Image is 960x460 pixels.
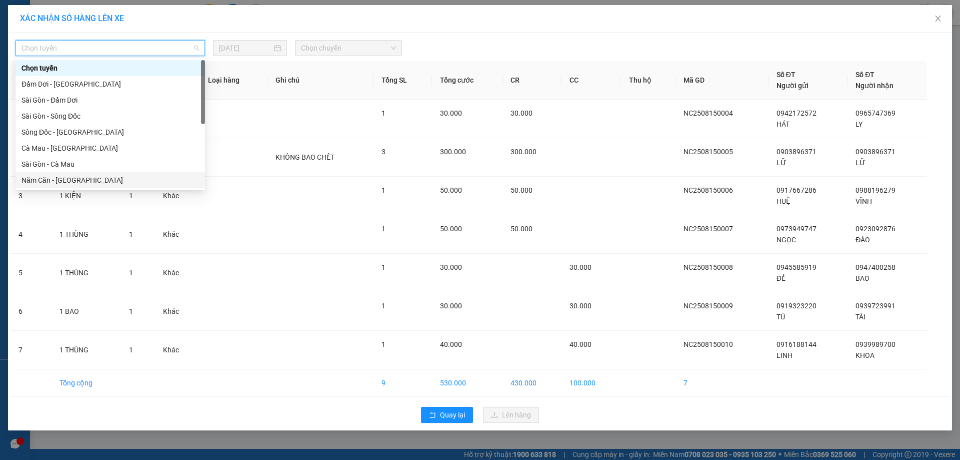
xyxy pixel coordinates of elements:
span: NGỌC [776,236,796,244]
span: TÀI [855,313,865,321]
span: KHÔNG BAO CHẾT [275,153,334,161]
div: Đầm Dơi - [GEOGRAPHIC_DATA] [21,79,199,90]
span: Quay lại [440,409,465,420]
span: 40.000 [569,340,591,348]
span: BAO [855,274,869,282]
span: 1 [381,302,385,310]
span: LINH [776,351,792,359]
span: 0917667286 [776,186,816,194]
span: NC2508150004 [683,109,733,117]
span: LỮ [855,159,865,167]
span: 0973949747 [776,225,816,233]
span: Người gửi [776,82,808,90]
input: 15/08/2025 [219,43,272,54]
span: LY [855,120,862,128]
td: 530.000 [432,369,502,397]
span: NC2508150006 [683,186,733,194]
span: close [934,15,942,23]
span: 0939989700 [855,340,895,348]
span: 0965747369 [855,109,895,117]
td: 6 [10,292,51,331]
div: Sài Gòn - Cà Mau [21,159,199,170]
td: 7 [675,369,768,397]
td: 2 [10,138,51,177]
span: 0947400258 [855,263,895,271]
span: 30.000 [440,302,462,310]
span: 1 [129,192,133,200]
span: 30.000 [569,263,591,271]
div: Sài Gòn - Sông Đốc [21,111,199,122]
td: Khác [155,177,200,215]
button: Close [924,5,952,33]
td: Khác [155,292,200,331]
th: Tổng cước [432,61,502,100]
td: 1 [10,100,51,138]
td: 1 BAO [51,292,121,331]
div: Sài Gòn - Đầm Dơi [21,95,199,106]
span: 300.000 [510,148,536,156]
span: 300.000 [440,148,466,156]
td: 1 KIỆN [51,177,121,215]
td: Khác [155,331,200,369]
span: 0916188144 [776,340,816,348]
span: 1 [129,346,133,354]
span: 50.000 [510,186,532,194]
div: Sài Gòn - Sông Đốc [15,108,205,124]
span: 1 [129,269,133,277]
th: Ghi chú [267,61,373,100]
span: 50.000 [440,225,462,233]
span: 0945585919 [776,263,816,271]
button: rollbackQuay lại [421,407,473,423]
span: ĐỂ [776,274,785,282]
span: 0919323220 [776,302,816,310]
th: CC [561,61,621,100]
span: TÚ [776,313,785,321]
th: Tổng SL [373,61,432,100]
span: 1 [381,263,385,271]
td: 1 THÙNG [51,215,121,254]
span: Người nhận [855,82,893,90]
span: NC2508150005 [683,148,733,156]
span: 1 [381,225,385,233]
div: Đầm Dơi - Sài Gòn [15,76,205,92]
span: NC2508150009 [683,302,733,310]
div: Năm Căn - Sài Gòn [15,172,205,188]
span: 30.000 [440,109,462,117]
td: 3 [10,177,51,215]
span: 0923092876 [855,225,895,233]
span: 0903896371 [855,148,895,156]
td: Khác [155,254,200,292]
th: STT [10,61,51,100]
td: 430.000 [502,369,562,397]
div: Sài Gòn - Đầm Dơi [15,92,205,108]
span: NC2508150008 [683,263,733,271]
span: 0942172572 [776,109,816,117]
span: LỮ [776,159,786,167]
span: 1 [381,340,385,348]
span: KHOA [855,351,874,359]
td: 100.000 [561,369,621,397]
td: 4 [10,215,51,254]
td: 9 [373,369,432,397]
span: NC2508150010 [683,340,733,348]
div: Chọn tuyến [21,63,199,74]
span: Số ĐT [776,71,795,79]
span: 50.000 [510,225,532,233]
th: Mã GD [675,61,768,100]
span: 1 [381,186,385,194]
span: ĐÀO [855,236,870,244]
div: Sài Gòn - Cà Mau [15,156,205,172]
div: Chọn tuyến [15,60,205,76]
span: 30.000 [569,302,591,310]
td: Tổng cộng [51,369,121,397]
span: VĨNH [855,197,872,205]
span: 30.000 [510,109,532,117]
th: Thu hộ [621,61,675,100]
button: uploadLên hàng [483,407,539,423]
span: 40.000 [440,340,462,348]
span: HÁT [776,120,789,128]
div: Cà Mau - [GEOGRAPHIC_DATA] [21,143,199,154]
div: Sông Đốc - Sài Gòn [15,124,205,140]
span: 50.000 [440,186,462,194]
span: 1 [129,307,133,315]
